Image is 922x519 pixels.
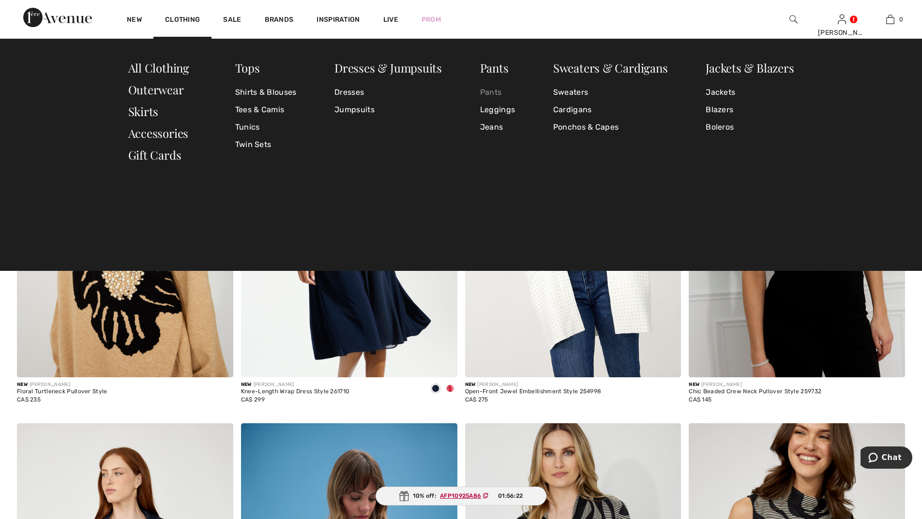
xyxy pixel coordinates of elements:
a: Prom [422,15,441,25]
span: New [17,382,28,387]
a: Jackets & Blazers [706,60,794,75]
div: [PERSON_NAME] [241,381,350,388]
span: CA$ 145 [689,396,711,403]
span: CA$ 275 [465,396,488,403]
a: Sale [223,15,241,26]
a: Live [383,15,398,25]
div: [PERSON_NAME] [17,381,107,388]
a: Blazers [706,101,794,119]
a: Dresses & Jumpsuits [334,60,442,75]
a: Pants [480,60,509,75]
a: Tops [235,60,260,75]
iframe: Opens a widget where you can chat to one of our agents [861,446,912,471]
div: Open-Front Jewel Embellishment Style 254998 [465,388,602,395]
div: Paradise coral [443,381,457,397]
img: Gift.svg [399,491,409,501]
a: Accessories [128,125,189,141]
a: Outerwear [128,82,184,97]
a: Pants [480,84,515,101]
a: Sign In [838,15,846,24]
span: New [465,382,476,387]
a: Skirts [128,104,159,119]
a: All Clothing [128,60,189,75]
div: Chic Beaded Crew Neck Pullover Style 259732 [689,388,821,395]
a: Leggings [480,101,515,119]
div: [PERSON_NAME] [465,381,602,388]
a: Jackets [706,84,794,101]
div: [PERSON_NAME] [689,381,821,388]
a: Gift Cards [128,147,181,163]
span: 01:56:22 [498,491,523,500]
a: Jumpsuits [334,101,442,119]
ins: AFP10925A86 [440,492,481,499]
a: Brands [265,15,294,26]
a: Boleros [706,119,794,136]
div: Floral Turtleneck Pullover Style [17,388,107,395]
a: Ponchos & Capes [553,119,668,136]
a: Clothing [165,15,200,26]
img: My Info [838,14,846,25]
span: New [689,382,699,387]
a: Dresses [334,84,442,101]
a: Sweaters & Cardigans [553,60,668,75]
a: 0 [866,14,914,25]
a: Tunics [235,119,297,136]
span: Inspiration [317,15,360,26]
a: Tees & Camis [235,101,297,119]
a: Cardigans [553,101,668,119]
div: Midnight Blue [428,381,443,397]
a: Sweaters [553,84,668,101]
img: My Bag [886,14,894,25]
span: New [241,382,252,387]
div: [PERSON_NAME] [818,28,865,38]
a: Jeans [480,119,515,136]
img: 1ère Avenue [23,8,92,27]
span: CA$ 235 [17,396,41,403]
a: Shirts & Blouses [235,84,297,101]
div: Knee-Length Wrap Dress Style 261710 [241,388,350,395]
div: 10% off: [376,487,547,505]
span: 0 [899,15,903,24]
a: Twin Sets [235,136,297,153]
span: CA$ 299 [241,396,265,403]
img: search the website [789,14,798,25]
a: New [127,15,142,26]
